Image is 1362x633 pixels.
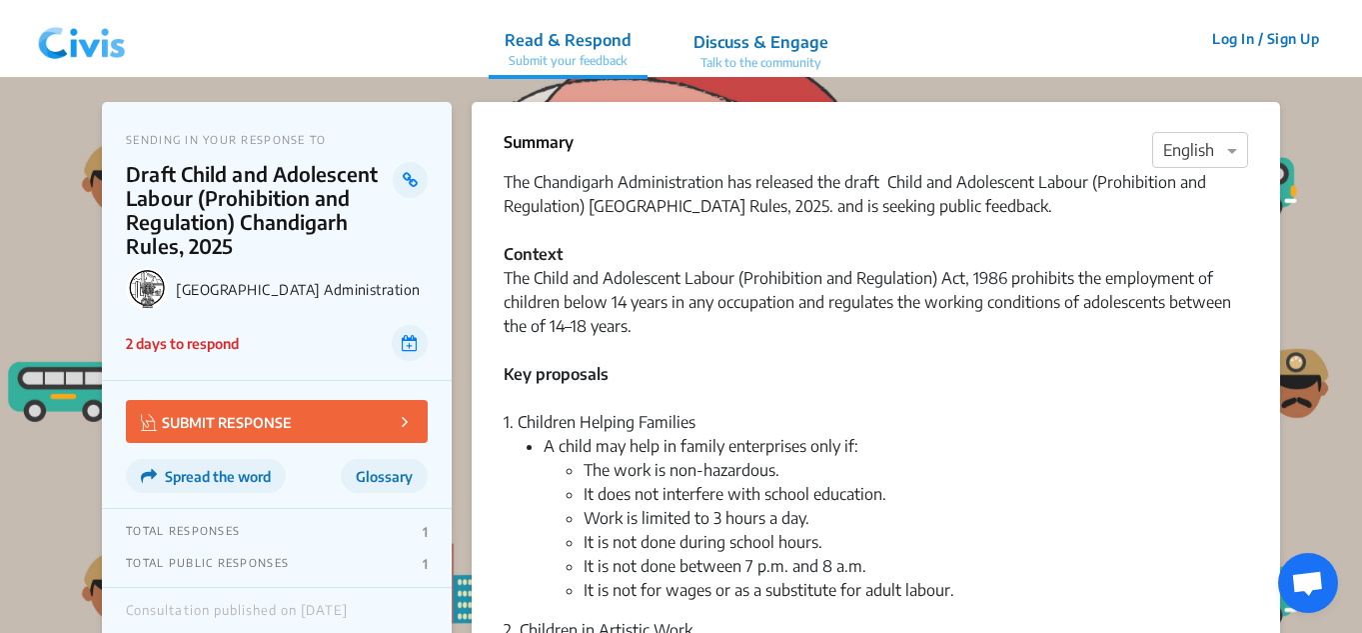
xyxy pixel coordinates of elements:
div: 1. Children Helping Families [504,410,1248,434]
span: Spread the word [165,468,271,485]
button: SUBMIT RESPONSE [126,400,428,443]
p: Talk to the community [693,54,828,72]
strong: Context [504,244,563,264]
p: SENDING IN YOUR RESPONSE TO [126,133,428,146]
p: Summary [504,130,574,154]
p: [GEOGRAPHIC_DATA] Administration [176,281,428,298]
li: A child may help in family enterprises only if: [544,434,1248,602]
img: Vector.jpg [141,414,157,431]
button: Spread the word [126,459,286,493]
li: Work is limited to 3 hours a day. [584,506,1248,530]
li: It does not interfere with school education. [584,482,1248,506]
li: It is not done during school hours. [584,530,1248,554]
p: Draft Child and Adolescent Labour (Prohibition and Regulation) Chandigarh Rules, 2025 [126,162,393,258]
button: Glossary [341,459,428,493]
span: Glossary [356,468,413,485]
p: 1 [423,556,428,572]
p: 1 [423,524,428,540]
img: Chandigarh Administration logo [126,268,168,310]
li: It is not done between 7 p.m. and 8 a.m. [584,554,1248,578]
li: It is not for wages or as a substitute for adult labour. [584,578,1248,602]
p: TOTAL RESPONSES [126,524,240,540]
div: Consultation published on [DATE] [126,603,348,629]
li: The work is non-hazardous. [584,458,1248,482]
div: Open chat [1278,553,1338,613]
p: Discuss & Engage [693,30,828,54]
strong: Key proposals [504,364,609,384]
p: TOTAL PUBLIC RESPONSES [126,556,289,572]
p: 2 days to respond [126,333,239,354]
img: navlogo.png [30,9,134,69]
p: SUBMIT RESPONSE [141,410,292,433]
p: Read & Respond [505,28,632,52]
div: The Chandigarh Administration has released the draft Child and Adolescent Labour (Prohibition and... [504,170,1248,410]
p: Submit your feedback [505,52,632,70]
button: Log In / Sign Up [1199,23,1332,54]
